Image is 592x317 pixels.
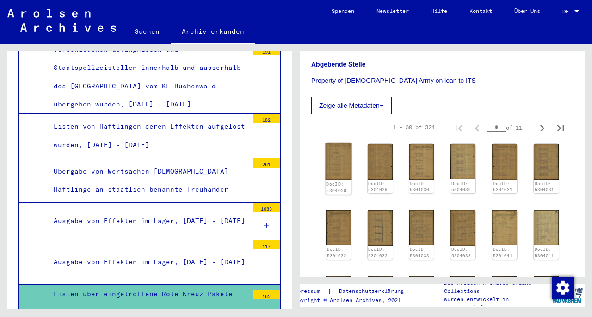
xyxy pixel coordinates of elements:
[450,144,475,179] img: 002.jpg
[535,181,554,193] a: DocID: 5304031
[368,210,393,245] img: 002.jpg
[409,144,434,179] img: 001.jpg
[410,181,429,193] a: DocID: 5304030
[326,210,351,245] img: 001.jpg
[253,203,280,212] div: 1683
[492,144,517,179] img: 001.jpg
[368,276,393,311] img: 002.jpg
[487,123,533,132] div: of 11
[253,114,280,123] div: 182
[533,118,551,137] button: Next page
[326,143,352,180] img: 001.jpg
[368,247,388,258] a: DocID: 5304032
[123,20,171,43] a: Suchen
[451,181,471,193] a: DocID: 5304030
[534,210,559,245] img: 002.jpg
[492,276,517,311] img: 001.jpg
[534,144,559,179] img: 002.jpg
[332,286,415,296] a: Datenschutzerklärung
[253,290,280,299] div: 162
[291,286,327,296] a: Impressum
[311,97,392,114] button: Zeige alle Metadaten
[393,123,435,131] div: 1 – 30 of 324
[311,61,365,68] b: Abgebende Stelle
[47,162,248,199] div: Übergabe von Wertsachen [DEMOGRAPHIC_DATA] Häftlinge an staatlich benannte Treuhänder
[552,277,574,299] img: Zustimmung ändern
[551,276,573,298] div: Zustimmung ändern
[534,276,559,311] img: 002.jpg
[451,247,471,258] a: DocID: 5304033
[409,210,434,245] img: 001.jpg
[409,276,434,311] img: 001.jpg
[368,181,388,193] a: DocID: 5304029
[171,20,255,44] a: Archiv erkunden
[326,181,346,193] a: DocID: 5304029
[444,279,549,295] p: Die Arolsen Archives Online-Collections
[492,210,517,245] img: 001.jpg
[535,247,554,258] a: DocID: 5304041
[47,23,248,113] div: Listen von Häftlingen, deren Effekten verschiedenen Gefängnissen und Staatspolizeistellen innerha...
[326,276,351,311] img: 001.jpg
[7,9,116,32] img: Arolsen_neg.svg
[47,253,248,271] div: Ausgabe von Effekten im Lager, [DATE] - [DATE]
[327,247,346,258] a: DocID: 5304032
[450,276,475,312] img: 002.jpg
[450,118,468,137] button: First page
[450,210,475,246] img: 002.jpg
[253,240,280,249] div: 117
[444,295,549,312] p: wurden entwickelt in Partnerschaft mit
[47,212,248,230] div: Ausgabe von Effekten im Lager, [DATE] - [DATE]
[493,247,512,258] a: DocID: 5304041
[468,118,487,137] button: Previous page
[253,158,280,168] div: 261
[550,284,585,307] img: yv_logo.png
[368,144,393,180] img: 002.jpg
[551,118,570,137] button: Last page
[311,76,573,86] p: Property of [DEMOGRAPHIC_DATA] Army on loan to ITS
[410,247,429,258] a: DocID: 5304033
[291,286,415,296] div: |
[47,118,248,154] div: Listen von Häftlingen deren Effekten aufgelöst wurden, [DATE] - [DATE]
[562,8,573,15] span: DE
[493,181,512,193] a: DocID: 5304031
[291,296,415,305] p: Copyright © Arolsen Archives, 2021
